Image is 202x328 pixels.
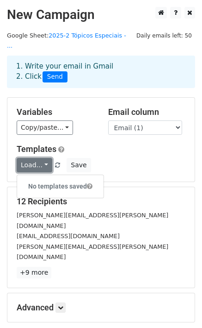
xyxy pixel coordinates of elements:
div: 1. Write your email in Gmail 2. Click [9,61,193,82]
small: [EMAIL_ADDRESS][DOMAIN_NAME] [17,233,120,240]
a: Daily emails left: 50 [133,32,195,39]
small: [PERSON_NAME][EMAIL_ADDRESS][PERSON_NAME][DOMAIN_NAME] [17,212,168,229]
small: [PERSON_NAME][EMAIL_ADDRESS][PERSON_NAME][DOMAIN_NAME] [17,243,168,261]
h6: No templates saved [17,179,104,194]
small: Google Sheet: [7,32,126,50]
a: Templates [17,144,56,154]
span: Daily emails left: 50 [133,31,195,41]
a: +9 more [17,267,51,278]
iframe: Chat Widget [156,284,202,328]
button: Save [67,158,91,172]
h2: New Campaign [7,7,195,23]
div: Widget de chat [156,284,202,328]
h5: Email column [108,107,186,117]
a: Copy/paste... [17,120,73,135]
h5: Advanced [17,303,185,313]
a: 2025-2 Tópicos Especiais - ... [7,32,126,50]
a: Load... [17,158,52,172]
h5: 12 Recipients [17,196,185,207]
span: Send [43,71,67,82]
h5: Variables [17,107,94,117]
